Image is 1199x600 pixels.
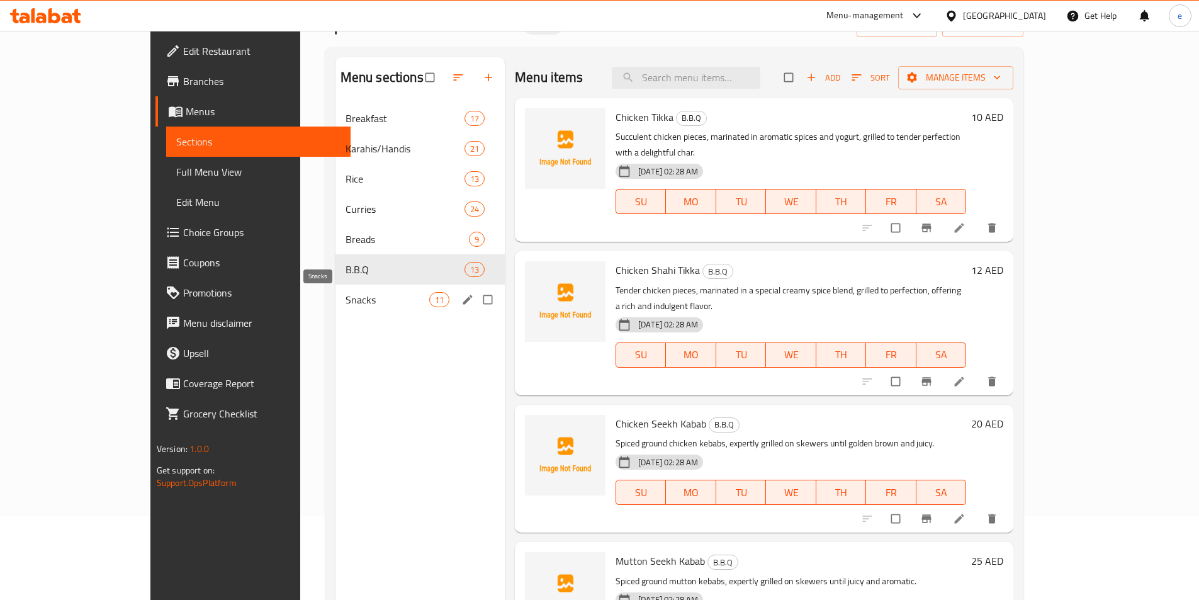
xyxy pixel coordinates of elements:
span: Coverage Report [183,376,341,391]
button: Sort [848,68,893,88]
button: delete [978,368,1008,395]
button: WE [766,342,816,368]
span: SU [621,193,661,211]
a: Choice Groups [155,217,351,247]
button: WE [766,480,816,505]
span: Add item [803,68,843,88]
img: Chicken Tikka [525,108,605,189]
a: Edit menu item [953,222,968,234]
a: Sections [166,127,351,157]
span: Select section [777,65,803,89]
span: Rice [346,171,464,186]
a: Edit Restaurant [155,36,351,66]
span: Select all sections [418,65,444,89]
p: Spiced ground chicken kebabs, expertly grilled on skewers until golden brown and juicy. [616,436,966,451]
span: Get support on: [157,462,215,478]
span: Select to update [884,216,910,240]
span: Sort [852,71,890,85]
button: MO [666,189,716,214]
span: 24 [465,203,484,215]
span: SA [921,484,961,502]
span: Edit Menu [176,195,341,210]
a: Upsell [155,338,351,368]
button: Branch-specific-item [913,505,943,533]
span: FR [871,193,911,211]
span: [DATE] 02:28 AM [633,456,703,468]
span: Breads [346,232,469,247]
span: import [867,18,927,33]
span: TU [721,193,761,211]
span: Menus [186,104,341,119]
h6: 10 AED [971,108,1003,126]
span: MO [671,484,711,502]
span: 21 [465,143,484,155]
span: B.B.Q [346,262,464,277]
img: Chicken Shahi Tikka [525,261,605,342]
span: TH [821,346,861,364]
button: SA [916,189,966,214]
div: items [464,201,485,217]
a: Promotions [155,278,351,308]
a: Edit menu item [953,375,968,388]
span: Mutton Seekh Kabab [616,552,705,570]
span: [DATE] 02:28 AM [633,319,703,331]
span: WE [771,484,811,502]
span: e [1178,9,1182,23]
span: WE [771,346,811,364]
button: SU [616,189,666,214]
span: Manage items [908,70,1003,86]
span: Edit Restaurant [183,43,341,59]
span: Select to update [884,370,910,393]
a: Menu disclaimer [155,308,351,338]
div: items [464,111,485,126]
span: Curries [346,201,464,217]
span: 17 [465,113,484,125]
span: Chicken Shahi Tikka [616,261,700,280]
span: Chicken Tikka [616,108,673,127]
img: Chicken Seekh Kabab [525,415,605,495]
div: B.B.Q13 [335,254,505,285]
a: Branches [155,66,351,96]
button: Add section [475,64,505,91]
span: Full Menu View [176,164,341,179]
span: TU [721,484,761,502]
div: items [469,232,485,247]
span: 11 [430,294,449,306]
p: Tender chicken pieces, marinated in a special creamy spice blend, grilled to perfection, offering... [616,283,966,314]
button: delete [978,505,1008,533]
span: B.B.Q [677,111,706,125]
div: items [464,141,485,156]
button: MO [666,342,716,368]
p: Succulent chicken pieces, marinated in aromatic spices and yogurt, grilled to tender perfection w... [616,129,966,161]
span: B.B.Q [709,417,739,432]
span: Breakfast [346,111,464,126]
span: B.B.Q [708,555,738,570]
span: Version: [157,441,188,457]
span: Grocery Checklist [183,406,341,421]
a: Menus [155,96,351,127]
div: Rice13 [335,164,505,194]
span: B.B.Q [703,264,733,279]
button: WE [766,189,816,214]
div: B.B.Q [709,417,740,433]
p: Spiced ground mutton kebabs, expertly grilled on skewers until juicy and aromatic. [616,574,966,589]
a: Coupons [155,247,351,278]
button: TU [716,189,766,214]
div: Curries24 [335,194,505,224]
span: FR [871,346,911,364]
button: SU [616,480,666,505]
button: edit [459,292,478,308]
div: B.B.Q [676,111,707,126]
span: 13 [465,173,484,185]
span: Coupons [183,255,341,270]
span: Chicken Seekh Kabab [616,414,706,433]
button: TU [716,342,766,368]
button: Manage items [898,66,1013,89]
div: items [464,171,485,186]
